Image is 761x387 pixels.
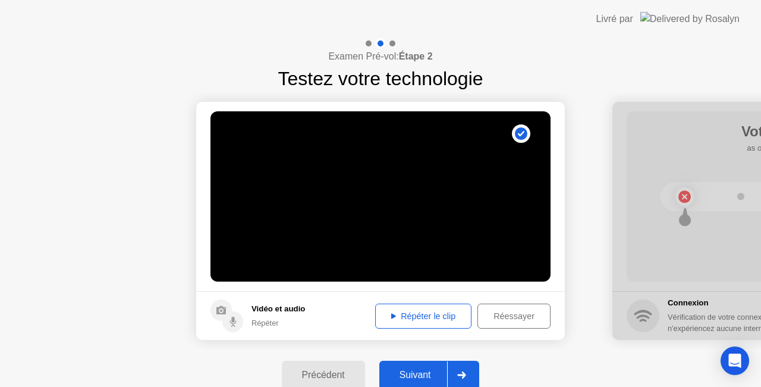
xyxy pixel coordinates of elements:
[285,370,361,380] div: Précédent
[328,49,432,64] h4: Examen Pré-vol:
[251,303,305,315] h5: Vidéo et audio
[721,347,749,375] div: Open Intercom Messenger
[278,64,483,93] h1: Testez votre technologie
[399,51,433,61] b: Étape 2
[482,311,546,321] div: Réessayer
[375,304,471,329] button: Répéter le clip
[477,304,551,329] button: Réessayer
[379,311,467,321] div: Répéter le clip
[251,317,305,329] div: Répéter
[596,12,633,26] div: Livré par
[640,12,740,26] img: Delivered by Rosalyn
[383,370,448,380] div: Suivant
